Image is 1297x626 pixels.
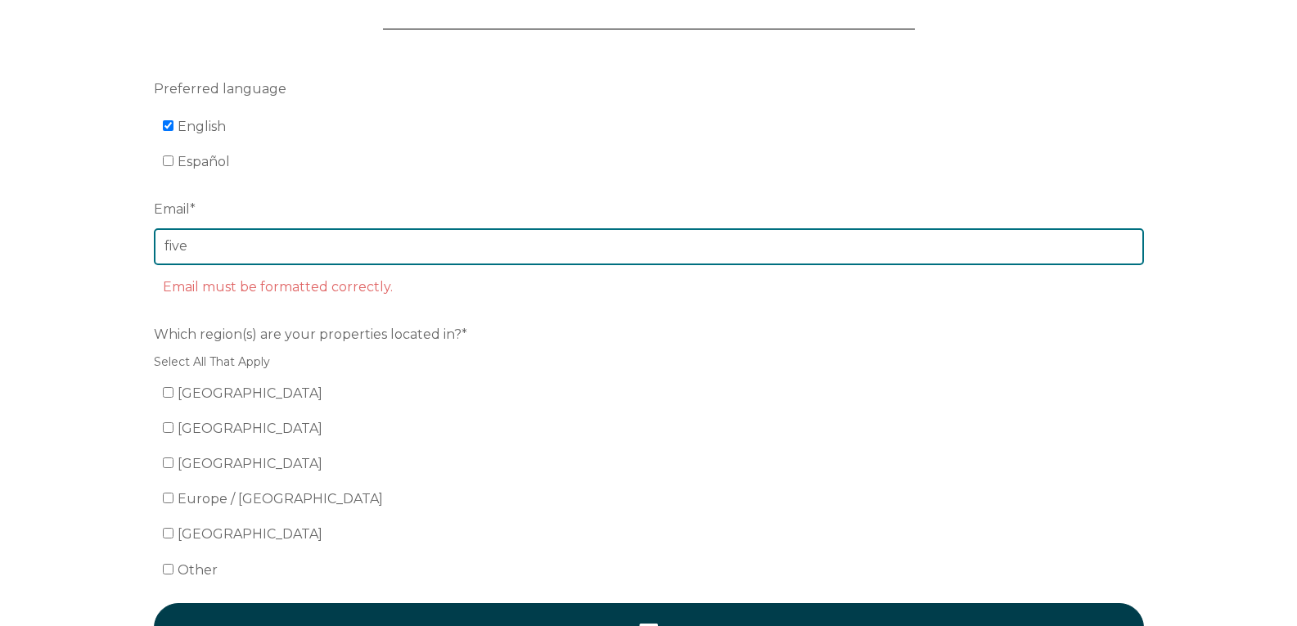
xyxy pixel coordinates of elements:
[154,354,1144,371] legend: Select All That Apply
[163,155,173,166] input: Español
[154,196,190,222] span: Email
[163,493,173,503] input: Europe / [GEOGRAPHIC_DATA]
[163,564,173,574] input: Other
[178,421,322,436] span: [GEOGRAPHIC_DATA]
[178,154,230,169] span: Español
[178,562,218,578] span: Other
[154,322,467,347] span: Which region(s) are your properties located in?*
[163,457,173,468] input: [GEOGRAPHIC_DATA]
[154,76,286,101] span: Preferred language
[178,119,226,134] span: English
[178,526,322,542] span: [GEOGRAPHIC_DATA]
[163,387,173,398] input: [GEOGRAPHIC_DATA]
[178,456,322,471] span: [GEOGRAPHIC_DATA]
[178,491,383,507] span: Europe / [GEOGRAPHIC_DATA]
[163,120,173,131] input: English
[163,279,393,295] label: Email must be formatted correctly.
[163,422,173,433] input: [GEOGRAPHIC_DATA]
[178,385,322,401] span: [GEOGRAPHIC_DATA]
[163,528,173,538] input: [GEOGRAPHIC_DATA]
